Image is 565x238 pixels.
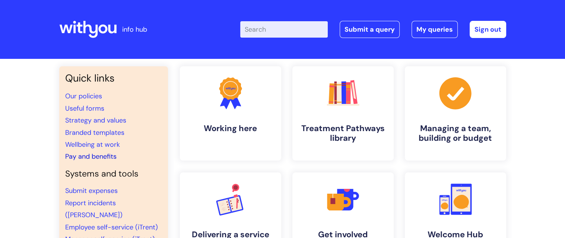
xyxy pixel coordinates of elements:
a: Strategy and values [65,116,126,125]
input: Search [240,21,328,38]
a: Branded templates [65,128,124,137]
h4: Working here [186,124,275,133]
a: Report incidents ([PERSON_NAME]) [65,199,123,219]
a: Pay and benefits [65,152,117,161]
a: Treatment Pathways library [292,66,394,161]
div: | - [240,21,506,38]
h3: Quick links [65,72,162,84]
p: info hub [122,23,147,35]
a: Employee self-service (iTrent) [65,223,158,232]
a: Managing a team, building or budget [405,66,506,161]
a: Useful forms [65,104,104,113]
h4: Managing a team, building or budget [411,124,500,143]
a: My queries [412,21,458,38]
a: Submit a query [340,21,400,38]
a: Our policies [65,92,102,101]
a: Working here [180,66,281,161]
a: Sign out [470,21,506,38]
a: Submit expenses [65,186,118,195]
h4: Treatment Pathways library [298,124,388,143]
a: Wellbeing at work [65,140,120,149]
h4: Systems and tools [65,169,162,179]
